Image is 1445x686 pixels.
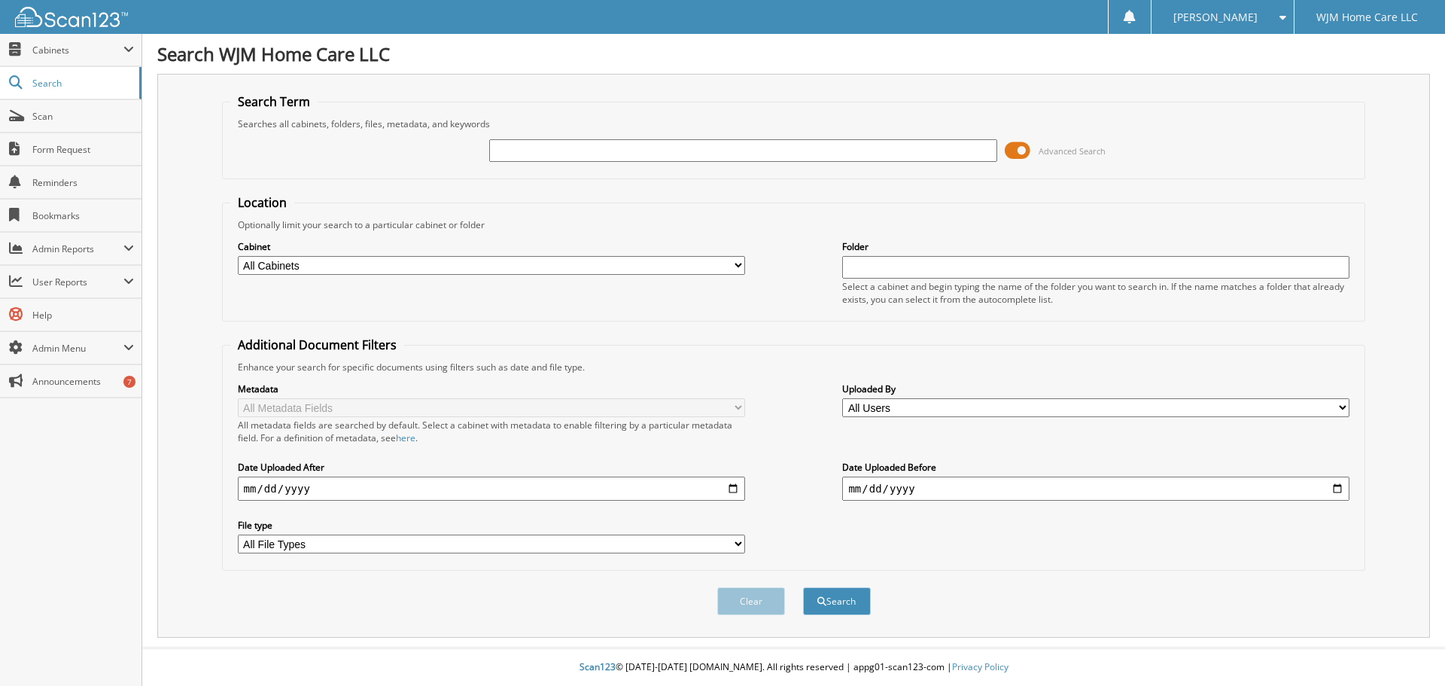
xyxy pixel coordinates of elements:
[32,143,134,156] span: Form Request
[32,209,134,222] span: Bookmarks
[238,477,745,501] input: start
[32,375,134,388] span: Announcements
[230,218,1358,231] div: Optionally limit your search to a particular cabinet or folder
[32,110,134,123] span: Scan
[32,44,123,56] span: Cabinets
[717,587,785,615] button: Clear
[123,376,135,388] div: 7
[1316,13,1418,22] span: WJM Home Care LLC
[230,117,1358,130] div: Searches all cabinets, folders, files, metadata, and keywords
[842,461,1349,474] label: Date Uploaded Before
[230,93,318,110] legend: Search Term
[32,342,123,355] span: Admin Menu
[230,361,1358,373] div: Enhance your search for specific documents using filters such as date and file type.
[157,41,1430,66] h1: Search WJM Home Care LLC
[803,587,871,615] button: Search
[952,660,1008,673] a: Privacy Policy
[230,337,404,353] legend: Additional Document Filters
[842,240,1349,253] label: Folder
[32,242,123,255] span: Admin Reports
[238,383,745,395] label: Metadata
[142,649,1445,686] div: © [DATE]-[DATE] [DOMAIN_NAME]. All rights reserved | appg01-scan123-com |
[32,77,132,90] span: Search
[238,240,745,253] label: Cabinet
[15,7,128,27] img: scan123-logo-white.svg
[32,276,123,288] span: User Reports
[1370,614,1445,686] iframe: Chat Widget
[1039,145,1106,157] span: Advanced Search
[580,660,616,673] span: Scan123
[396,431,415,444] a: here
[238,419,745,444] div: All metadata fields are searched by default. Select a cabinet with metadata to enable filtering b...
[230,194,294,211] legend: Location
[238,461,745,474] label: Date Uploaded After
[32,309,134,322] span: Help
[842,477,1349,501] input: end
[842,280,1349,306] div: Select a cabinet and begin typing the name of the folder you want to search in. If the name match...
[1173,13,1258,22] span: [PERSON_NAME]
[238,519,745,532] label: File type
[842,383,1349,395] label: Uploaded By
[32,176,134,189] span: Reminders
